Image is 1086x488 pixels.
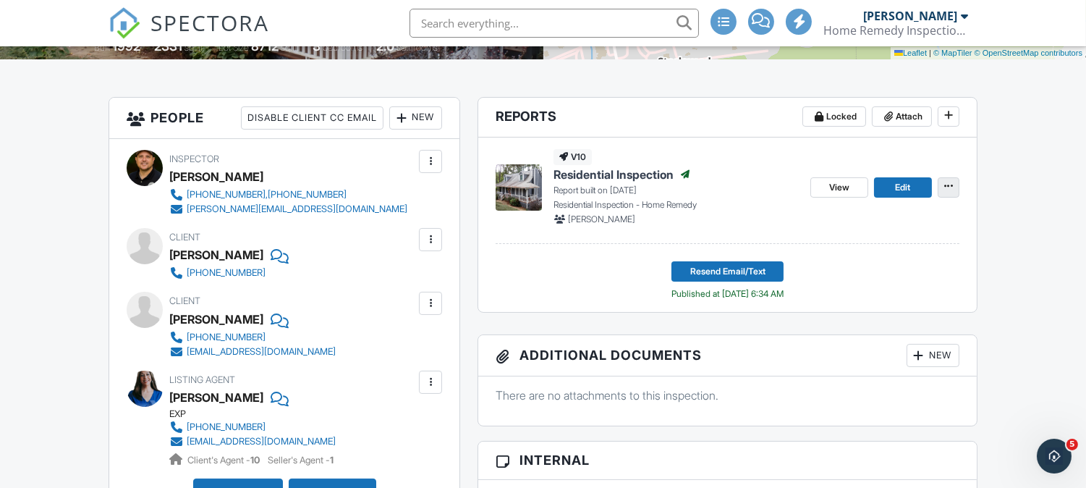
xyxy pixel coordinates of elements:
div: [PHONE_NUMBER],[PHONE_NUMBER] [187,189,347,201]
span: Client [169,232,200,243]
a: [PERSON_NAME] [169,387,263,408]
input: Search everything... [410,9,699,38]
a: Leaflet [894,49,927,57]
span: Listing Agent [169,374,235,385]
a: © OpenStreetMap contributors [975,49,1082,57]
a: [PERSON_NAME][EMAIL_ADDRESS][DOMAIN_NAME] [169,202,407,216]
div: [PERSON_NAME][EMAIL_ADDRESS][DOMAIN_NAME] [187,203,407,215]
div: 2.0 [376,38,394,54]
div: [PERSON_NAME] [169,244,263,266]
strong: 1 [330,455,334,466]
span: Seller's Agent - [268,455,334,466]
a: [EMAIL_ADDRESS][DOMAIN_NAME] [169,434,336,449]
div: [EMAIL_ADDRESS][DOMAIN_NAME] [187,346,336,358]
span: SPECTORA [150,7,269,38]
a: SPECTORA [109,20,269,50]
a: [EMAIL_ADDRESS][DOMAIN_NAME] [169,345,336,359]
div: [PHONE_NUMBER] [187,267,266,279]
div: Home Remedy Inspection Services [823,23,968,38]
h3: Internal [478,442,976,479]
a: [PHONE_NUMBER] [169,330,336,345]
img: The Best Home Inspection Software - Spectora [109,7,140,39]
span: 5 [1066,439,1078,450]
div: [PHONE_NUMBER] [187,421,266,433]
p: There are no attachments to this inspection. [496,387,959,403]
div: New [907,344,959,367]
span: bathrooms [396,42,438,53]
h3: People [109,98,459,139]
span: bedrooms [323,42,362,53]
div: 3 [313,38,321,54]
div: Disable Client CC Email [241,106,383,130]
div: EXP [169,408,347,420]
div: [EMAIL_ADDRESS][DOMAIN_NAME] [187,436,336,447]
a: © MapTiler [933,49,972,57]
a: [PHONE_NUMBER],[PHONE_NUMBER] [169,188,407,202]
div: [PERSON_NAME] [863,9,957,23]
div: New [389,106,442,130]
span: | [929,49,931,57]
span: Inspector [169,153,219,164]
span: sq.ft. [281,42,299,53]
iframe: Intercom live chat [1037,439,1072,474]
div: 8712 [251,38,279,54]
div: [PERSON_NAME] [169,166,263,188]
span: Built [94,42,110,53]
div: [PERSON_NAME] [169,308,263,330]
h3: Additional Documents [478,335,976,376]
span: Client [169,295,200,306]
a: [PHONE_NUMBER] [169,420,336,434]
a: [PHONE_NUMBER] [169,266,277,280]
div: [PHONE_NUMBER] [187,332,266,343]
strong: 10 [250,455,260,466]
span: Client's Agent - [187,455,262,466]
